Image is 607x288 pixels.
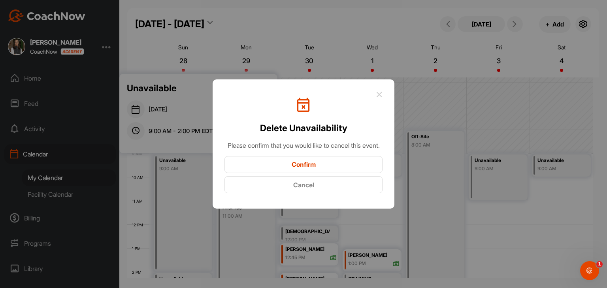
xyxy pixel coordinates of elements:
iframe: Intercom live chat [580,261,599,280]
span: 1 [596,261,603,267]
button: Cancel [224,176,383,193]
button: Confirm [224,156,383,173]
h2: Delete Unavailability [260,121,347,135]
div: Please confirm that you would like to cancel this event. [224,141,383,150]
